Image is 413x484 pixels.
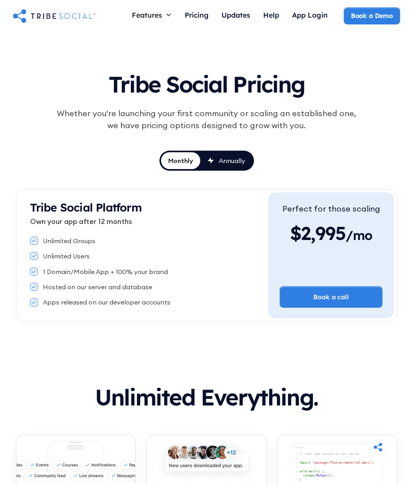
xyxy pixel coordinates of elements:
[43,252,90,260] div: Unlimited Users
[53,107,361,131] div: Whether you're launching your first community or scaling an established one, we have pricing opti...
[30,200,142,214] strong: Tribe Social Platform
[21,64,393,101] h1: Tribe Social Pricing
[222,10,250,19] div: Updates
[219,156,245,165] div: Annually
[43,282,152,291] div: Hosted on our server and database
[43,267,168,276] div: 1 Domain/Mobile App + 100% your brand
[282,203,380,215] div: Perfect for those scaling
[168,156,193,165] div: Monthly
[215,7,257,24] a: Updates
[125,7,178,22] div: Features
[13,8,96,24] a: home
[178,7,215,24] a: Pricing
[346,227,373,247] span: /mo
[282,221,380,245] div: $2,995
[286,7,334,24] a: App Login
[132,10,162,19] div: Features
[263,10,279,19] div: Help
[344,7,400,24] a: Book a Demo
[43,236,95,245] div: Unlimited Groups
[292,10,328,19] div: App Login
[43,298,170,307] div: Apps released on our developer accounts
[30,216,269,227] p: Own your app after 12 months
[185,10,209,19] div: Pricing
[257,7,286,24] a: Help
[280,286,383,308] a: Book a call
[16,385,397,409] h2: Unlimited Everything.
